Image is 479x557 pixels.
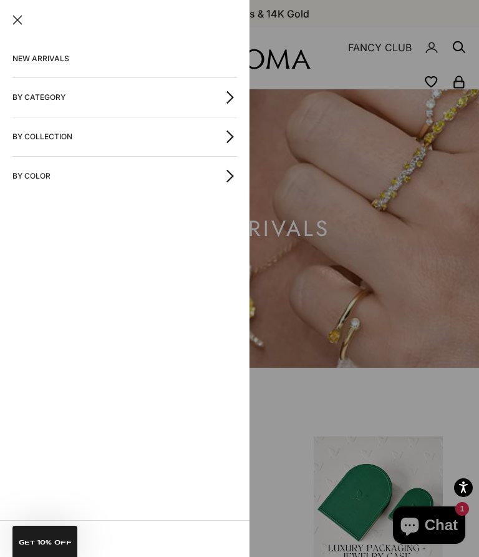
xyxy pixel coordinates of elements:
[19,540,72,546] span: GET 10% Off
[12,78,237,117] button: By Category
[12,117,237,156] button: By Collection
[12,40,237,77] a: NEW ARRIVALS
[12,526,77,557] div: GET 10% Off
[12,157,237,195] button: By Color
